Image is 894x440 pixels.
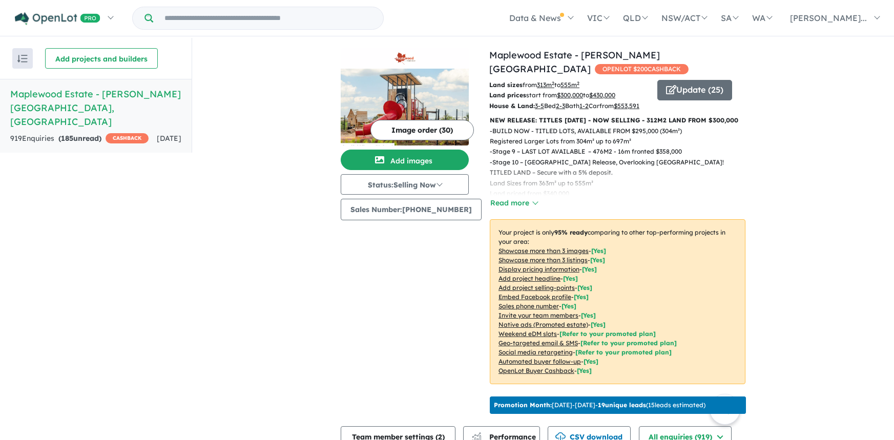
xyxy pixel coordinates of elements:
span: [Refer to your promoted plan] [580,339,677,347]
p: Your project is only comparing to other top-performing projects in your area: - - - - - - - - - -... [490,219,745,384]
u: $ 430,000 [589,91,615,99]
span: [DATE] [157,134,181,143]
b: Land sizes [489,81,523,89]
span: [ Yes ] [574,293,589,301]
p: - Stage 10 – [GEOGRAPHIC_DATA] Release, Overlooking [GEOGRAPHIC_DATA]! TITLED LAND – Secure with ... [490,157,754,209]
img: Maplewood Estate - Melton South [341,69,469,145]
u: 313 m [537,81,554,89]
button: Status:Selling Now [341,174,469,195]
p: start from [489,90,650,100]
sup: 2 [552,80,554,86]
span: to [554,81,579,89]
strong: ( unread) [58,134,101,143]
u: 555 m [560,81,579,89]
p: - BUILD NOW - TITLED LOTS, AVAILABLE FROM $295,000 (304m²) Registered Larger Lots from 304m² up t... [490,126,754,147]
p: from [489,80,650,90]
p: - Stage 9 – LAST LOT AVAILABLE – 476M2 - 16m fronted $358,000 [490,146,754,157]
img: Openlot PRO Logo White [15,12,100,25]
span: [Refer to your promoted plan] [575,348,672,356]
p: Bed Bath Car from [489,101,650,111]
u: Display pricing information [498,265,579,273]
b: House & Land: [489,102,535,110]
u: 1-2 [579,102,589,110]
span: [ Yes ] [562,302,576,310]
u: 3-5 [535,102,544,110]
span: CASHBACK [106,133,149,143]
span: [ Yes ] [590,256,605,264]
img: sort.svg [17,55,28,62]
u: Weekend eDM slots [498,330,557,338]
button: Sales Number:[PHONE_NUMBER] [341,199,482,220]
u: Social media retargeting [498,348,573,356]
u: 2-3 [556,102,565,110]
span: [Yes] [577,367,592,374]
button: Add projects and builders [45,48,158,69]
u: Embed Facebook profile [498,293,571,301]
span: OPENLOT $ 200 CASHBACK [595,64,689,74]
sup: 2 [577,80,579,86]
b: 19 unique leads [598,401,646,409]
u: Add project selling-points [498,284,575,291]
button: Read more [490,197,538,209]
u: Invite your team members [498,311,578,319]
u: Sales phone number [498,302,559,310]
span: to [583,91,615,99]
span: [ Yes ] [581,311,596,319]
button: Update (25) [657,80,732,100]
u: OpenLot Buyer Cashback [498,367,574,374]
u: Showcase more than 3 images [498,247,589,255]
img: Maplewood Estate - Melton South Logo [345,52,465,65]
span: [ Yes ] [577,284,592,291]
u: Add project headline [498,275,560,282]
b: 95 % ready [554,228,588,236]
u: Showcase more than 3 listings [498,256,588,264]
span: [ Yes ] [582,265,597,273]
div: 919 Enquir ies [10,133,149,145]
span: 185 [61,134,73,143]
button: Image order (30) [370,120,474,140]
span: [Yes] [584,358,598,365]
span: [ Yes ] [563,275,578,282]
span: [PERSON_NAME]... [790,13,867,23]
button: Add images [341,150,469,170]
b: Land prices [489,91,526,99]
u: Native ads (Promoted estate) [498,321,588,328]
p: NEW RELEASE: TITLES [DATE] - NOW SELLING - 312M2 LAND FROM $300,000 [490,115,745,125]
img: line-chart.svg [472,432,481,438]
input: Try estate name, suburb, builder or developer [155,7,381,29]
span: [Refer to your promoted plan] [559,330,656,338]
b: Promotion Month: [494,401,552,409]
u: $ 300,000 [557,91,583,99]
u: $ 553,591 [614,102,639,110]
h5: Maplewood Estate - [PERSON_NAME][GEOGRAPHIC_DATA] , [GEOGRAPHIC_DATA] [10,87,181,129]
span: [ Yes ] [591,247,606,255]
a: Maplewood Estate - Melton South LogoMaplewood Estate - Melton South [341,48,469,145]
span: [Yes] [591,321,606,328]
u: Automated buyer follow-up [498,358,581,365]
p: [DATE] - [DATE] - ( 15 leads estimated) [494,401,705,410]
a: Maplewood Estate - [PERSON_NAME][GEOGRAPHIC_DATA] [489,49,660,75]
u: Geo-targeted email & SMS [498,339,578,347]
